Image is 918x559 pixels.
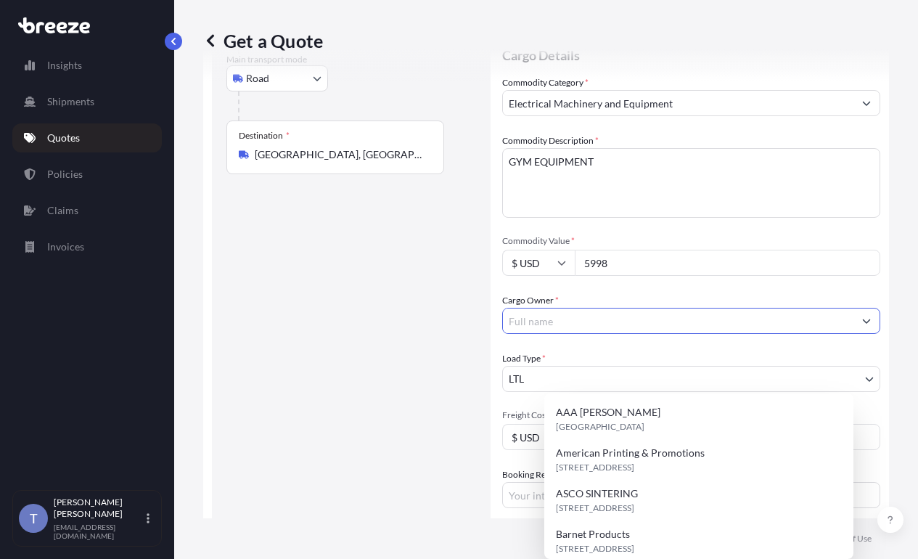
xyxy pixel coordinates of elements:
span: [STREET_ADDRESS] [556,460,634,475]
label: Commodity Category [502,76,589,90]
p: Get a Quote [203,29,323,52]
span: Barnet Products [556,527,630,542]
span: Freight Cost [502,409,880,421]
span: Commodity Value [502,235,880,247]
input: Type amount [575,250,880,276]
input: Full name [503,308,853,334]
span: T [30,511,38,526]
label: Booking Reference [502,468,575,482]
span: [STREET_ADDRESS] [556,542,634,556]
p: Invoices [47,240,84,254]
span: AAA [PERSON_NAME] [556,405,660,420]
p: Shipments [47,94,94,109]
button: Show suggestions [853,308,880,334]
label: Commodity Description [502,134,599,148]
span: Load Type [502,351,546,366]
input: Destination [255,147,426,162]
span: American Printing & Promotions [556,446,705,460]
p: [PERSON_NAME] [PERSON_NAME] [54,497,144,520]
p: Policies [47,167,83,181]
p: [EMAIL_ADDRESS][DOMAIN_NAME] [54,523,144,540]
p: Claims [47,203,78,218]
span: LTL [509,372,524,386]
p: Insights [47,58,82,73]
p: Quotes [47,131,80,145]
button: Show suggestions [853,90,880,116]
input: Your internal reference [502,482,880,508]
span: [GEOGRAPHIC_DATA] [556,420,644,434]
label: Cargo Owner [502,293,559,308]
div: Destination [239,130,290,142]
span: ASCO SINTERING [556,486,638,501]
input: Select a commodity type [503,90,853,116]
span: [STREET_ADDRESS] [556,501,634,515]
